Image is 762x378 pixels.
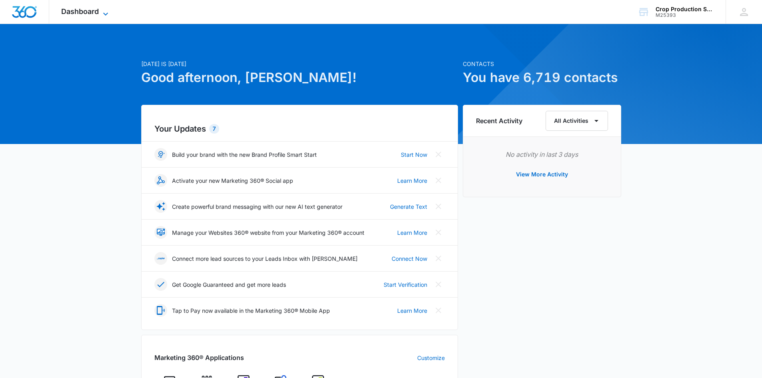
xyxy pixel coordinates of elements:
[141,68,458,87] h1: Good afternoon, [PERSON_NAME]!
[401,150,427,159] a: Start Now
[209,124,219,134] div: 7
[476,116,522,126] h6: Recent Activity
[432,200,445,213] button: Close
[390,202,427,211] a: Generate Text
[172,150,317,159] p: Build your brand with the new Brand Profile Smart Start
[172,228,364,237] p: Manage your Websites 360® website from your Marketing 360® account
[546,111,608,131] button: All Activities
[172,254,358,263] p: Connect more lead sources to your Leads Inbox with [PERSON_NAME]
[463,60,621,68] p: Contacts
[476,150,608,159] p: No activity in last 3 days
[508,165,576,184] button: View More Activity
[397,228,427,237] a: Learn More
[432,252,445,265] button: Close
[141,60,458,68] p: [DATE] is [DATE]
[397,176,427,185] a: Learn More
[656,12,714,18] div: account id
[172,176,293,185] p: Activate your new Marketing 360® Social app
[172,202,342,211] p: Create powerful brand messaging with our new AI text generator
[432,278,445,291] button: Close
[172,280,286,289] p: Get Google Guaranteed and get more leads
[154,123,445,135] h2: Your Updates
[397,306,427,315] a: Learn More
[61,7,99,16] span: Dashboard
[172,306,330,315] p: Tap to Pay now available in the Marketing 360® Mobile App
[432,174,445,187] button: Close
[432,148,445,161] button: Close
[392,254,427,263] a: Connect Now
[417,354,445,362] a: Customize
[463,68,621,87] h1: You have 6,719 contacts
[384,280,427,289] a: Start Verification
[154,353,244,362] h2: Marketing 360® Applications
[656,6,714,12] div: account name
[432,304,445,317] button: Close
[432,226,445,239] button: Close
